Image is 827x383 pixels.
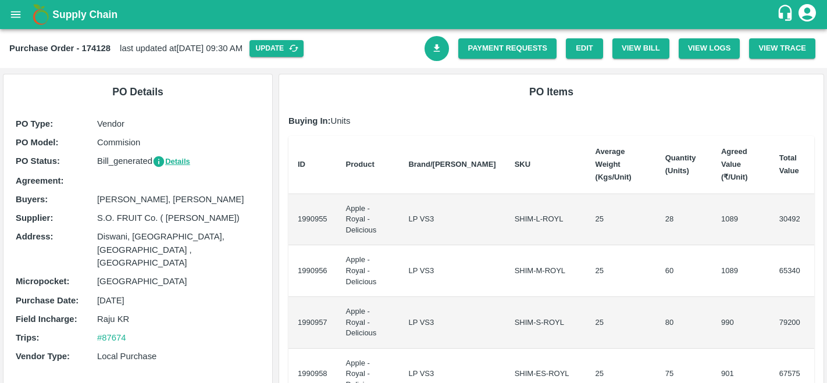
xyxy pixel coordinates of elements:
b: Agreement: [16,176,63,185]
td: LP VS3 [399,297,505,349]
a: Edit [566,38,603,59]
td: SHIM-M-ROYL [505,245,586,297]
b: Purchase Order - 174128 [9,44,110,53]
td: 1990957 [288,297,337,349]
b: Brand/[PERSON_NAME] [408,160,496,169]
b: Quantity (Units) [665,153,696,175]
td: Apple - Royal - Delicious [337,245,400,297]
p: Commision [97,136,260,149]
b: Supplier : [16,213,53,223]
a: Download Bill [425,36,450,61]
td: SHIM-S-ROYL [505,297,586,349]
td: 60 [656,245,712,297]
p: Diswani, [GEOGRAPHIC_DATA], [GEOGRAPHIC_DATA] , [GEOGRAPHIC_DATA] [97,230,260,269]
td: 25 [586,297,656,349]
b: Supply Chain [52,9,117,20]
button: Update [249,40,304,57]
p: Raju KR [97,313,260,325]
p: S.O. FRUIT Co. ( [PERSON_NAME]) [97,212,260,224]
button: View Trace [749,38,815,59]
img: logo [29,3,52,26]
b: ID [298,160,305,169]
button: open drawer [2,1,29,28]
td: 30492 [770,194,814,246]
b: Product [346,160,375,169]
b: SKU [515,160,530,169]
div: account of current user [797,2,818,27]
b: Address : [16,232,53,241]
td: Apple - Royal - Delicious [337,297,400,349]
b: Field Incharge : [16,314,77,324]
p: [PERSON_NAME], [PERSON_NAME] [97,193,260,206]
p: [GEOGRAPHIC_DATA] [97,275,260,288]
button: View Bill [612,38,669,59]
h6: PO Items [288,84,814,100]
b: Buying In: [288,116,331,126]
div: last updated at [DATE] 09:30 AM [9,40,425,57]
p: Local Purchase [97,350,260,363]
td: 1089 [712,194,770,246]
td: Apple - Royal - Delicious [337,194,400,246]
td: 65340 [770,245,814,297]
button: View Logs [679,38,740,59]
td: SHIM-L-ROYL [505,194,586,246]
a: #87674 [97,333,126,342]
td: 990 [712,297,770,349]
td: LP VS3 [399,194,505,246]
a: Supply Chain [52,6,776,23]
td: 1990955 [288,194,337,246]
div: customer-support [776,4,797,25]
h6: PO Details [13,84,263,100]
b: Total Value [779,153,799,175]
p: [DATE] [97,294,260,307]
p: Bill_generated [97,155,260,168]
b: PO Model : [16,138,58,147]
b: Vendor Type : [16,352,70,361]
td: 79200 [770,297,814,349]
td: 25 [586,245,656,297]
p: Vendor [97,117,260,130]
td: 1990956 [288,245,337,297]
td: 1089 [712,245,770,297]
a: Payment Requests [458,38,557,59]
b: Buyers : [16,195,48,204]
td: LP VS3 [399,245,505,297]
td: 25 [586,194,656,246]
b: Average Weight (Kgs/Unit) [596,147,632,182]
b: Trips : [16,333,39,342]
b: Agreed Value (₹/Unit) [721,147,748,182]
button: Details [152,155,190,169]
td: 28 [656,194,712,246]
b: Purchase Date : [16,296,79,305]
b: PO Type : [16,119,53,128]
b: Micropocket : [16,277,69,286]
td: 80 [656,297,712,349]
p: Units [288,114,814,127]
b: PO Status : [16,156,60,166]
